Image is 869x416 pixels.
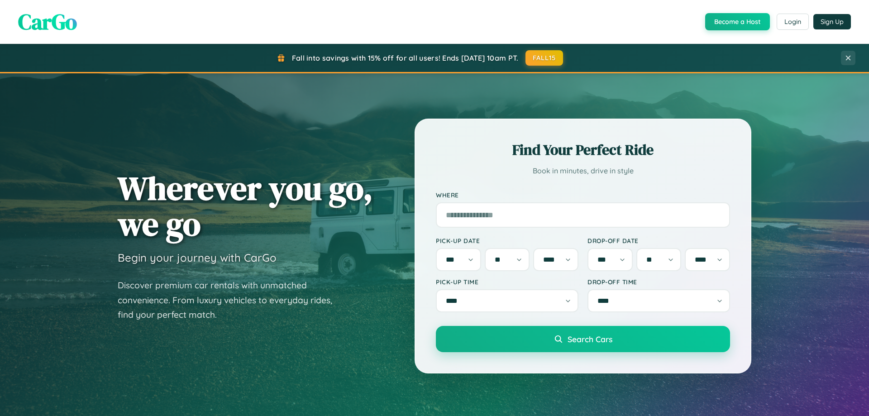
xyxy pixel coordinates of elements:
label: Drop-off Date [587,237,730,244]
button: FALL15 [525,50,563,66]
h3: Begin your journey with CarGo [118,251,277,264]
p: Book in minutes, drive in style [436,164,730,177]
button: Search Cars [436,326,730,352]
button: Sign Up [813,14,851,29]
span: CarGo [18,7,77,37]
p: Discover premium car rentals with unmatched convenience. From luxury vehicles to everyday rides, ... [118,278,344,322]
button: Become a Host [705,13,770,30]
button: Login [777,14,809,30]
h2: Find Your Perfect Ride [436,140,730,160]
label: Where [436,191,730,199]
span: Fall into savings with 15% off for all users! Ends [DATE] 10am PT. [292,53,519,62]
label: Pick-up Time [436,278,578,286]
span: Search Cars [568,334,612,344]
h1: Wherever you go, we go [118,170,373,242]
label: Drop-off Time [587,278,730,286]
label: Pick-up Date [436,237,578,244]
